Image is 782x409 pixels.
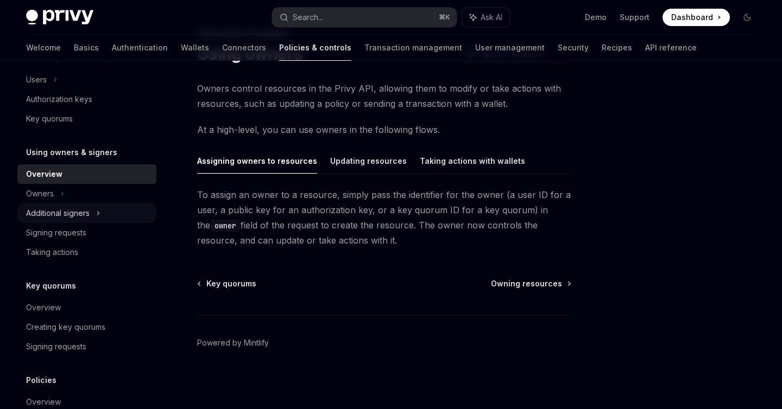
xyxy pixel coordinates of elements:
[210,220,241,232] code: owner
[585,12,607,23] a: Demo
[181,35,209,61] a: Wallets
[330,148,407,174] button: Updating resources
[17,90,156,109] a: Authorization keys
[739,9,756,26] button: Toggle dark mode
[671,12,713,23] span: Dashboard
[481,12,502,23] span: Ask AI
[26,226,86,239] div: Signing requests
[17,298,156,317] a: Overview
[197,148,317,174] button: Assigning owners to resources
[272,8,456,27] button: Search...⌘K
[17,317,156,337] a: Creating key quorums
[17,109,156,129] a: Key quorums
[17,337,156,356] a: Signing requests
[602,35,632,61] a: Recipes
[26,279,76,292] h5: Key quorums
[26,321,105,334] div: Creating key quorums
[206,278,256,289] span: Key quorums
[26,246,78,259] div: Taking actions
[26,10,93,25] img: dark logo
[279,35,351,61] a: Policies & controls
[17,164,156,184] a: Overview
[293,11,323,24] div: Search...
[26,168,62,181] div: Overview
[462,8,510,27] button: Ask AI
[26,73,47,86] div: Users
[26,146,117,159] h5: Using owners & signers
[26,340,86,353] div: Signing requests
[364,35,462,61] a: Transaction management
[26,301,61,314] div: Overview
[26,93,92,106] div: Authorization keys
[645,35,697,61] a: API reference
[439,13,450,22] span: ⌘ K
[26,395,61,408] div: Overview
[198,278,256,289] a: Key quorums
[26,187,54,200] div: Owners
[663,9,730,26] a: Dashboard
[475,35,545,61] a: User management
[420,148,525,174] button: Taking actions with wallets
[197,187,571,248] span: To assign an owner to a resource, simply pass the identifier for the owner (a user ID for a user,...
[491,278,570,289] a: Owning resources
[74,35,99,61] a: Basics
[26,35,61,61] a: Welcome
[26,112,73,125] div: Key quorums
[26,207,90,220] div: Additional signers
[197,122,571,137] span: At a high-level, you can use owners in the following flows.
[26,374,56,387] h5: Policies
[620,12,649,23] a: Support
[491,278,562,289] span: Owning resources
[222,35,266,61] a: Connectors
[558,35,589,61] a: Security
[197,337,269,348] a: Powered by Mintlify
[17,242,156,262] a: Taking actions
[112,35,168,61] a: Authentication
[197,81,571,111] span: Owners control resources in the Privy API, allowing them to modify or take actions with resources...
[17,223,156,242] a: Signing requests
